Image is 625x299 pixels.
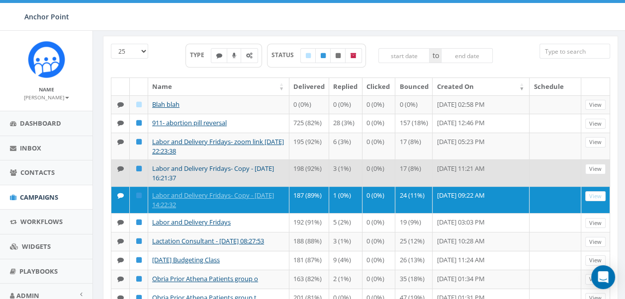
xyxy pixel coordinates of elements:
[117,238,124,244] i: Text SMS
[441,48,493,63] input: end date
[136,192,142,199] i: Published
[362,133,395,159] td: 0 (0%)
[20,193,58,202] span: Campaigns
[329,95,362,114] td: 0 (0%)
[20,119,61,128] span: Dashboard
[433,95,530,114] td: [DATE] 02:58 PM
[329,270,362,289] td: 2 (1%)
[433,78,530,95] th: Created On: activate to sort column ascending
[433,133,530,159] td: [DATE] 05:23 PM
[345,48,362,63] label: Archived
[336,53,341,59] i: Unpublished
[329,251,362,270] td: 9 (4%)
[117,257,124,263] i: Text SMS
[136,238,142,244] i: Published
[585,119,606,129] a: View
[152,274,258,283] a: Obria Prior Athena Patients group o
[395,232,433,251] td: 25 (12%)
[136,120,142,126] i: Published
[329,232,362,251] td: 3 (1%)
[289,78,329,95] th: Delivered
[395,114,433,133] td: 157 (18%)
[329,114,362,133] td: 28 (3%)
[289,114,329,133] td: 725 (82%)
[362,114,395,133] td: 0 (0%)
[395,213,433,232] td: 19 (9%)
[395,159,433,186] td: 17 (8%)
[591,265,615,289] div: Open Intercom Messenger
[329,186,362,213] td: 1 (0%)
[539,44,610,59] input: Type to search
[585,274,606,285] a: View
[585,164,606,174] a: View
[136,101,142,108] i: Draft
[362,251,395,270] td: 0 (0%)
[20,168,55,177] span: Contacts
[289,95,329,114] td: 0 (0%)
[433,186,530,213] td: [DATE] 09:22 AM
[24,12,69,21] span: Anchor Point
[395,186,433,213] td: 24 (11%)
[117,120,124,126] i: Text SMS
[152,118,227,127] a: 911- abortion pill reversal
[148,78,289,95] th: Name: activate to sort column ascending
[117,139,124,145] i: Text SMS
[362,213,395,232] td: 0 (0%)
[289,251,329,270] td: 181 (87%)
[433,213,530,232] td: [DATE] 03:03 PM
[329,159,362,186] td: 3 (1%)
[530,78,581,95] th: Schedule
[117,219,124,225] i: Text SMS
[362,270,395,289] td: 0 (0%)
[136,139,142,145] i: Published
[117,192,124,199] i: Text SMS
[211,48,228,63] label: Text SMS
[136,276,142,282] i: Published
[395,133,433,159] td: 17 (8%)
[430,48,441,63] span: to
[152,236,264,245] a: Lactation Consultant - [DATE] 08:27:53
[241,48,258,63] label: Automated Message
[117,276,124,282] i: Text SMS
[289,213,329,232] td: 192 (91%)
[585,218,606,228] a: View
[395,95,433,114] td: 0 (0%)
[378,48,430,63] input: start date
[227,48,242,63] label: Ringless Voice Mail
[22,242,51,251] span: Widgets
[152,164,274,182] a: Labor and Delivery Fridays- Copy - [DATE] 16:21:37
[433,232,530,251] td: [DATE] 10:28 AM
[300,48,316,63] label: Draft
[24,92,69,101] a: [PERSON_NAME]
[136,165,142,172] i: Published
[330,48,346,63] label: Unpublished
[329,213,362,232] td: 5 (2%)
[152,218,231,226] a: Labor and Delivery Fridays
[28,41,65,78] img: Rally_platform_Icon_1.png
[433,251,530,270] td: [DATE] 11:24 AM
[289,270,329,289] td: 163 (82%)
[433,159,530,186] td: [DATE] 11:21 AM
[152,100,179,109] a: Blah blah
[585,137,606,148] a: View
[24,94,69,101] small: [PERSON_NAME]
[117,165,124,172] i: Text SMS
[289,232,329,251] td: 188 (88%)
[362,95,395,114] td: 0 (0%)
[329,133,362,159] td: 6 (3%)
[585,100,606,110] a: View
[362,232,395,251] td: 0 (0%)
[216,53,222,59] i: Text SMS
[246,53,253,59] i: Automated Message
[136,219,142,225] i: Published
[190,51,211,59] span: TYPE
[289,133,329,159] td: 195 (92%)
[271,51,301,59] span: STATUS
[117,101,124,108] i: Text SMS
[20,217,63,226] span: Workflows
[39,86,54,93] small: Name
[585,191,606,202] a: View
[152,255,220,264] a: [DATE] Budgeting Class
[19,267,58,276] span: Playbooks
[433,114,530,133] td: [DATE] 12:46 PM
